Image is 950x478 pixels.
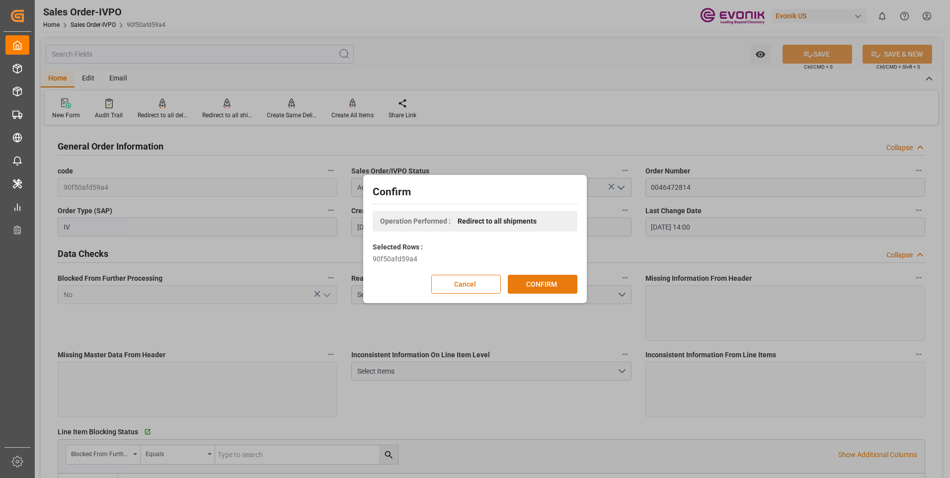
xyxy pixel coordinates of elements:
span: Operation Performed : [380,216,451,227]
div: 90f50afd59a4 [373,254,577,264]
span: Redirect to all shipments [458,216,537,227]
button: Cancel [431,275,501,294]
h2: Confirm [373,184,577,200]
label: Selected Rows : [373,242,423,252]
button: CONFIRM [508,275,577,294]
